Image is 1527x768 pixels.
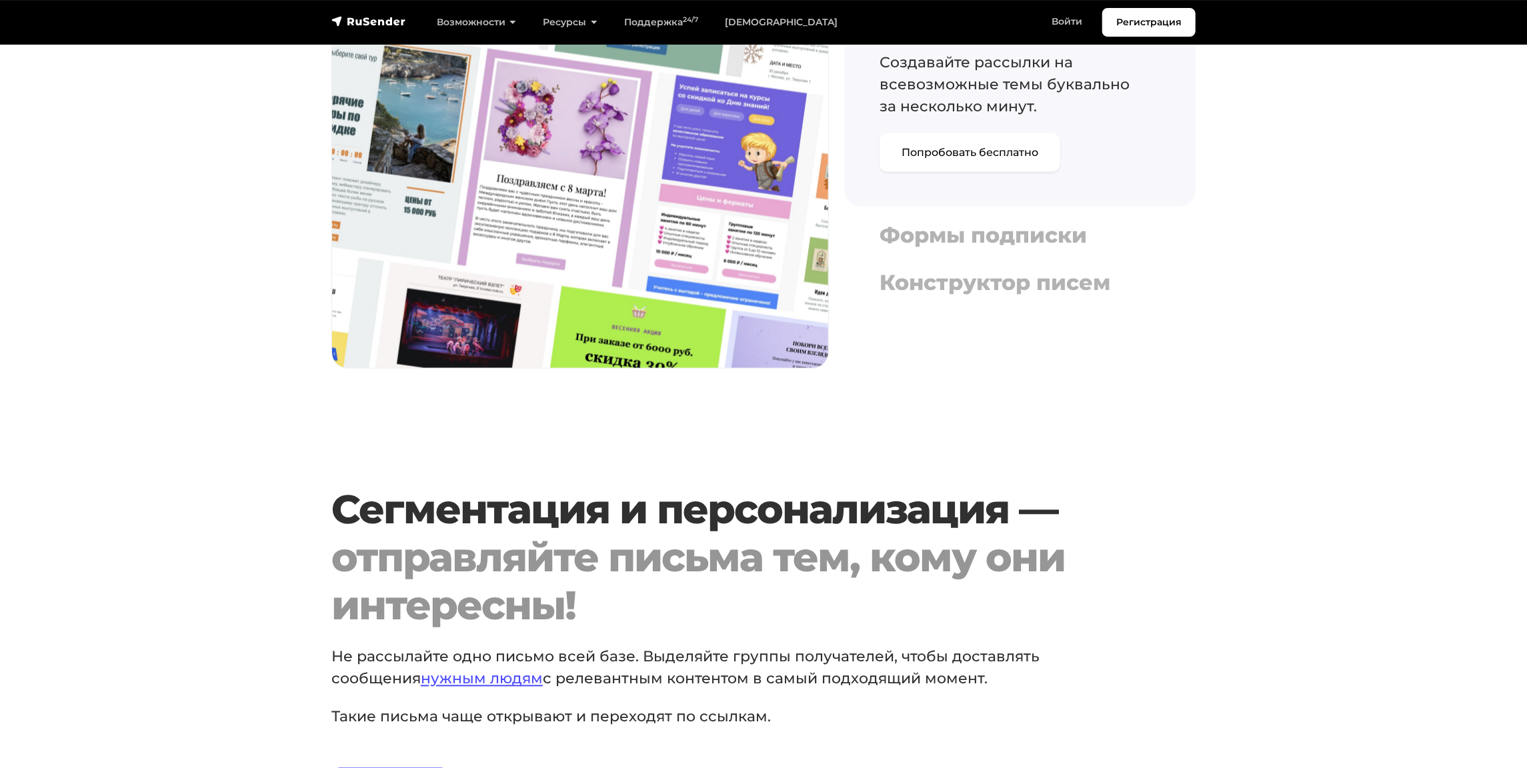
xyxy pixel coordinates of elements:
[331,534,1122,630] div: отправляйте письма тем, кому они интересны!
[423,9,529,36] a: Возможности
[529,9,610,36] a: Ресурсы
[1038,8,1096,35] a: Войти
[331,646,1088,690] p: Не рассылайте одно письмо всей базе. Выделяйте группы получателей, чтобы доставлять сообщения с р...
[421,670,543,688] a: нужным людям
[331,486,1122,630] h2: Сегментация и персонализация —
[1102,8,1196,37] a: Регистрация
[683,15,698,24] sup: 24/7
[331,706,1088,728] p: Такие письма чаще открывают и переходят по ссылкам.
[711,9,851,36] a: [DEMOGRAPHIC_DATA]
[331,15,406,28] img: RuSender
[880,133,1060,172] a: Попробовать бесплатно
[611,9,711,36] a: Поддержка24/7
[880,270,1161,295] h4: Конструктор писем
[880,223,1161,248] h4: Формы подписки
